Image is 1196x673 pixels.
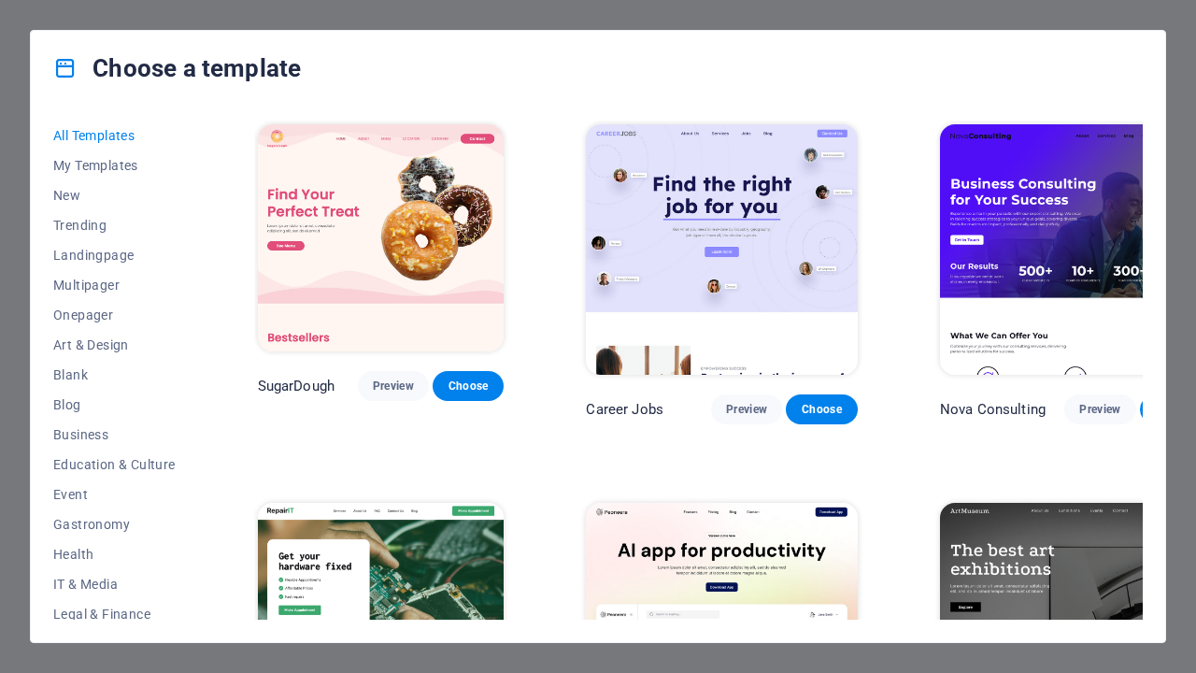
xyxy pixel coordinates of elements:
button: Blog [53,390,176,420]
button: Health [53,539,176,569]
button: New [53,180,176,210]
span: Choose [448,379,489,394]
button: Trending [53,210,176,240]
button: Onepager [53,300,176,330]
button: Legal & Finance [53,599,176,629]
span: All Templates [53,128,176,143]
button: Multipager [53,270,176,300]
button: Landingpage [53,240,176,270]
img: SugarDough [258,124,505,351]
span: My Templates [53,158,176,173]
span: Education & Culture [53,457,176,472]
span: Onepager [53,308,176,322]
button: IT & Media [53,569,176,599]
h4: Choose a template [53,53,301,83]
p: Nova Consulting [940,400,1046,419]
span: Preview [373,379,414,394]
span: New [53,188,176,203]
span: Multipager [53,278,176,293]
button: Blank [53,360,176,390]
span: Health [53,547,176,562]
button: Education & Culture [53,450,176,480]
span: Landingpage [53,248,176,263]
p: Career Jobs [586,400,663,419]
span: Preview [726,402,767,417]
button: Preview [711,394,782,424]
span: IT & Media [53,577,176,592]
button: Business [53,420,176,450]
img: Career Jobs [586,124,857,375]
button: Choose [786,394,857,424]
button: Preview [358,371,429,401]
span: Art & Design [53,337,176,352]
span: Event [53,487,176,502]
span: Blank [53,367,176,382]
span: Business [53,427,176,442]
span: Blog [53,397,176,412]
button: Preview [1064,394,1135,424]
p: SugarDough [258,377,335,395]
button: Gastronomy [53,509,176,539]
span: Preview [1079,402,1120,417]
button: Art & Design [53,330,176,360]
span: Legal & Finance [53,607,176,622]
span: Gastronomy [53,517,176,532]
span: Trending [53,218,176,233]
button: All Templates [53,121,176,150]
button: Choose [433,371,504,401]
span: Choose [801,402,842,417]
button: Event [53,480,176,509]
button: My Templates [53,150,176,180]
